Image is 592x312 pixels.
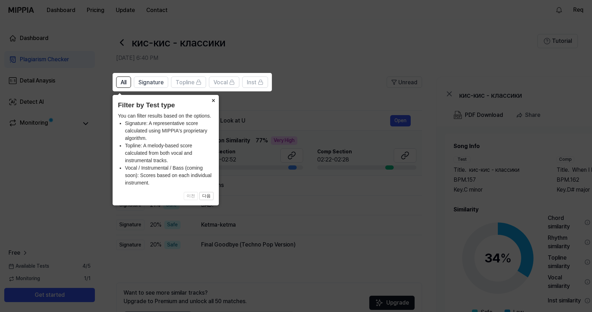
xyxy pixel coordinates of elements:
[209,76,239,88] button: Vocal
[116,76,131,88] button: All
[118,112,214,187] div: You can filter results based on the options.
[247,78,256,87] span: Inst
[134,76,168,88] button: Signature
[214,78,228,87] span: Vocal
[125,164,214,187] li: Vocal / Instrumental / Bass (coming soon): Scores based on each individual instrument.
[176,78,194,87] span: Topline
[125,120,214,142] li: Signature: A representative score calculated using MIPPIA's proprietary algorithm.
[242,76,268,88] button: Inst
[121,78,126,87] span: All
[171,76,206,88] button: Topline
[199,192,214,200] button: 다음
[118,100,214,110] header: Filter by Test type
[125,142,214,164] li: Topline: A melody-based score calculated from both vocal and instrumental tracks.
[138,78,164,87] span: Signature
[207,95,219,105] button: Close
